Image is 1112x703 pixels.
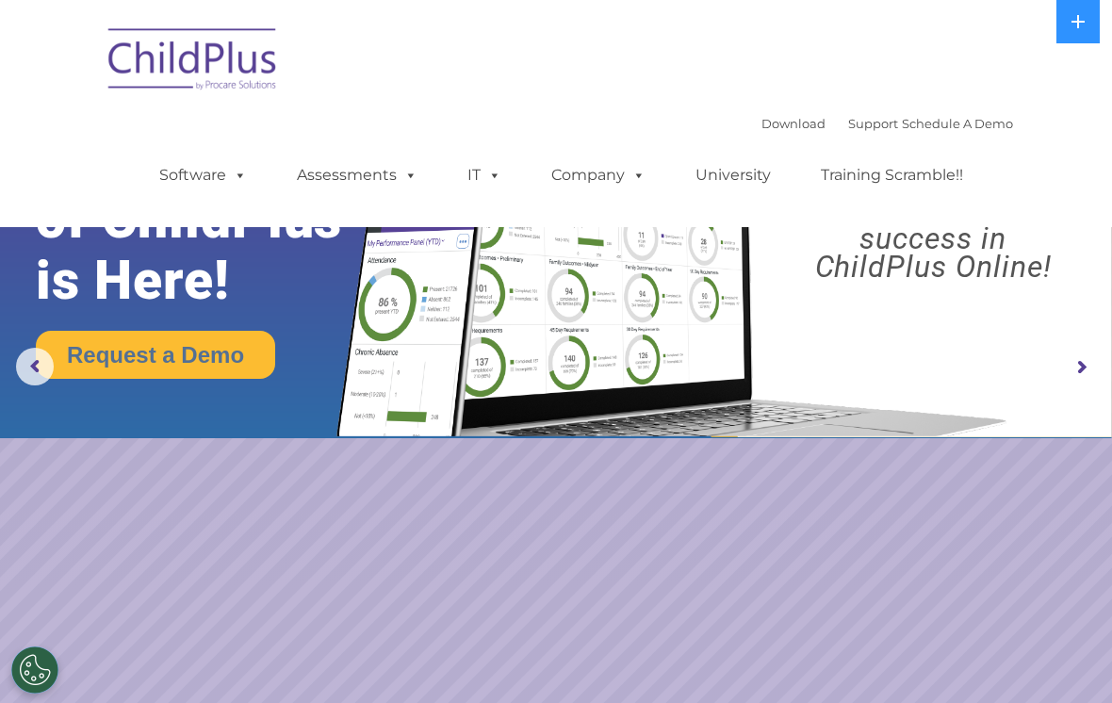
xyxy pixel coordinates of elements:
[36,127,391,311] rs-layer: The Future of ChildPlus is Here!
[677,156,790,194] a: University
[848,116,898,131] a: Support
[278,156,436,194] a: Assessments
[140,156,266,194] a: Software
[11,646,58,694] button: Cookies Settings
[902,116,1013,131] a: Schedule A Demo
[36,331,275,379] a: Request a Demo
[802,156,982,194] a: Training Scramble!!
[449,156,520,194] a: IT
[532,156,664,194] a: Company
[768,139,1098,281] rs-layer: Boost your productivity and streamline your success in ChildPlus Online!
[761,116,1013,131] font: |
[99,15,287,109] img: ChildPlus by Procare Solutions
[761,116,826,131] a: Download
